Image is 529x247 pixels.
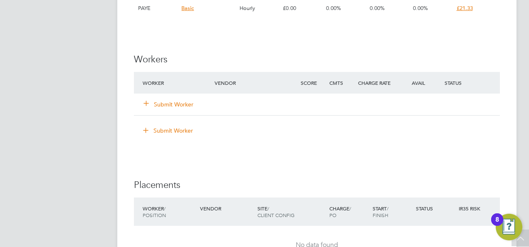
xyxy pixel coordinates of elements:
div: Avail [399,75,442,90]
span: 0.00% [413,5,428,12]
span: 0.00% [370,5,385,12]
div: 8 [495,220,499,230]
span: / Finish [373,205,388,218]
div: Status [442,75,500,90]
div: Charge [327,201,371,222]
div: Start [371,201,414,222]
div: Site [255,201,327,222]
div: Worker [141,201,198,222]
span: Basic [181,5,194,12]
button: Submit Worker [137,124,200,137]
h3: Workers [134,54,500,66]
div: Score [299,75,327,90]
div: Vendor [198,201,255,216]
span: / Position [143,205,166,218]
h3: Placements [134,179,500,191]
div: IR35 Risk [457,201,485,216]
span: / Client Config [257,205,294,218]
button: Open Resource Center, 8 new notifications [496,214,522,240]
div: Worker [141,75,213,90]
div: Charge Rate [356,75,399,90]
button: Submit Worker [144,100,194,109]
div: Vendor [213,75,299,90]
span: / PO [329,205,351,218]
div: Status [414,201,457,216]
span: 0.00% [326,5,341,12]
span: £21.33 [457,5,473,12]
div: Cmts [327,75,356,90]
